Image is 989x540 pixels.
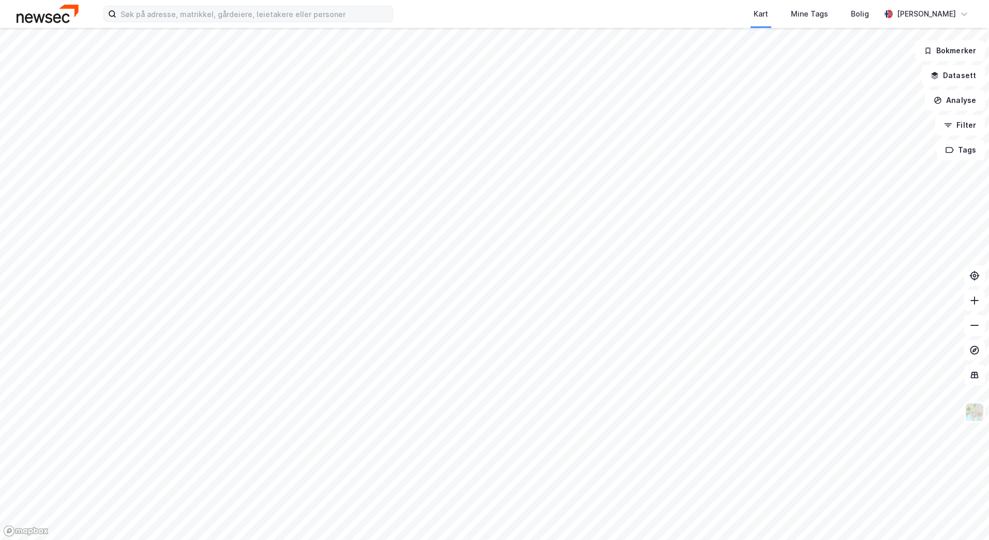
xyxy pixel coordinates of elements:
div: Mine Tags [791,8,828,20]
div: Bolig [851,8,869,20]
input: Søk på adresse, matrikkel, gårdeiere, leietakere eller personer [116,6,393,22]
div: [PERSON_NAME] [897,8,956,20]
div: Kart [754,8,768,20]
img: newsec-logo.f6e21ccffca1b3a03d2d.png [17,5,79,23]
iframe: Chat Widget [937,490,989,540]
div: Kontrollprogram for chat [937,490,989,540]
